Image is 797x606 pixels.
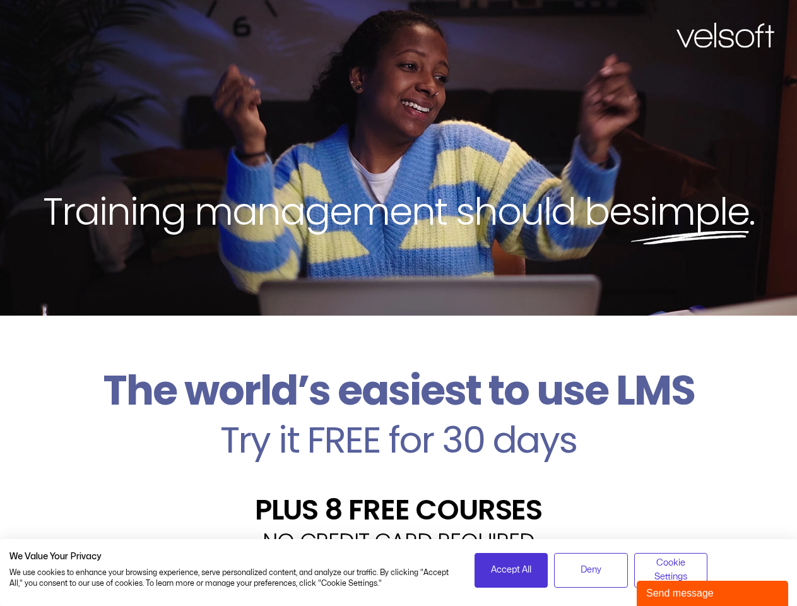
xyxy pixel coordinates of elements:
span: Deny [581,563,601,577]
button: Accept all cookies [475,553,548,588]
p: We use cookies to enhance your browsing experience, serve personalized content, and analyze our t... [9,567,456,589]
span: Accept All [491,563,531,577]
button: Deny all cookies [554,553,628,588]
h2: The world’s easiest to use LMS [9,366,788,415]
span: Cookie Settings [642,556,700,585]
iframe: chat widget [637,578,791,606]
h2: PLUS 8 FREE COURSES [9,496,788,524]
h2: Try it FREE for 30 days [9,422,788,458]
h2: Training management should be . [23,187,774,236]
span: simple [631,185,749,238]
button: Adjust cookie preferences [634,553,708,588]
h2: We Value Your Privacy [9,551,456,562]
